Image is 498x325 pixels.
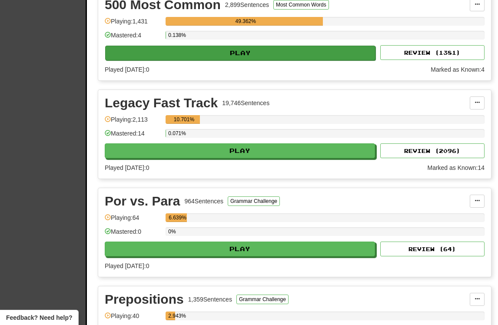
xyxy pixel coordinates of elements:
button: Review (1381) [380,45,485,60]
button: Review (2096) [380,143,485,158]
div: 49.362% [168,17,323,26]
button: Play [105,143,375,158]
div: 2,899 Sentences [225,0,269,9]
button: Review (64) [380,242,485,256]
button: Grammar Challenge [228,196,280,206]
div: Playing: 2,113 [105,115,161,129]
div: Mastered: 4 [105,31,161,45]
div: 2.943% [168,312,175,320]
span: Played [DATE]: 0 [105,262,149,269]
div: Marked as Known: 4 [431,65,485,74]
button: Play [105,46,375,60]
div: 10.701% [168,115,199,124]
div: Por vs. Para [105,195,180,208]
div: 19,746 Sentences [222,99,269,107]
div: Marked as Known: 14 [427,163,485,172]
button: Grammar Challenge [236,295,289,304]
div: 964 Sentences [184,197,223,206]
div: Prepositions [105,293,184,306]
span: Open feedback widget [6,313,72,322]
div: Playing: 64 [105,213,161,228]
div: Mastered: 14 [105,129,161,143]
span: Played [DATE]: 0 [105,66,149,73]
button: Play [105,242,375,256]
span: Played [DATE]: 0 [105,164,149,171]
div: Legacy Fast Track [105,96,218,109]
div: Playing: 1,431 [105,17,161,31]
div: 1,359 Sentences [188,295,232,304]
div: 6.639% [168,213,186,222]
div: Mastered: 0 [105,227,161,242]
